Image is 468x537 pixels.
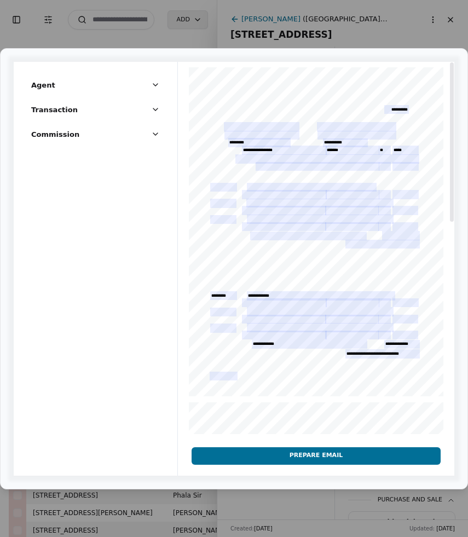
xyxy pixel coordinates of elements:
[31,79,55,91] span: Agent
[31,129,160,149] button: Commission
[31,129,79,140] span: Commission
[31,79,160,100] button: Agent
[31,104,160,124] button: Transaction
[31,104,78,116] span: Transaction
[192,447,441,465] button: Prepare Email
